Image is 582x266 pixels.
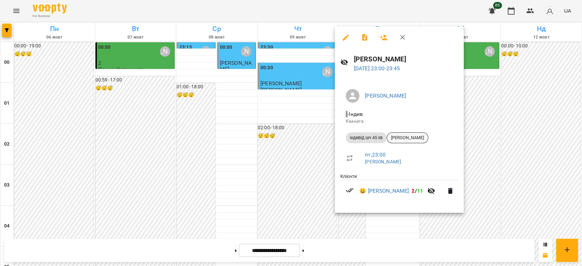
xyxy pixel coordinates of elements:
[346,118,453,125] p: Кімната
[346,135,387,141] span: індивід шч 45 хв
[387,132,428,143] div: [PERSON_NAME]
[354,54,459,64] h6: [PERSON_NAME]
[354,65,400,72] a: [DATE] 23:00-23:45
[365,151,386,158] a: пт , 23:00
[346,111,364,117] span: - Індив
[365,92,406,99] a: [PERSON_NAME]
[340,173,458,205] ul: Клієнти
[417,188,423,194] span: 11
[412,188,423,194] b: /
[365,159,401,164] a: [PERSON_NAME]
[412,188,415,194] span: 2
[387,135,428,141] span: [PERSON_NAME]
[346,186,354,194] svg: Візит сплачено
[359,187,409,195] a: 😀 [PERSON_NAME]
